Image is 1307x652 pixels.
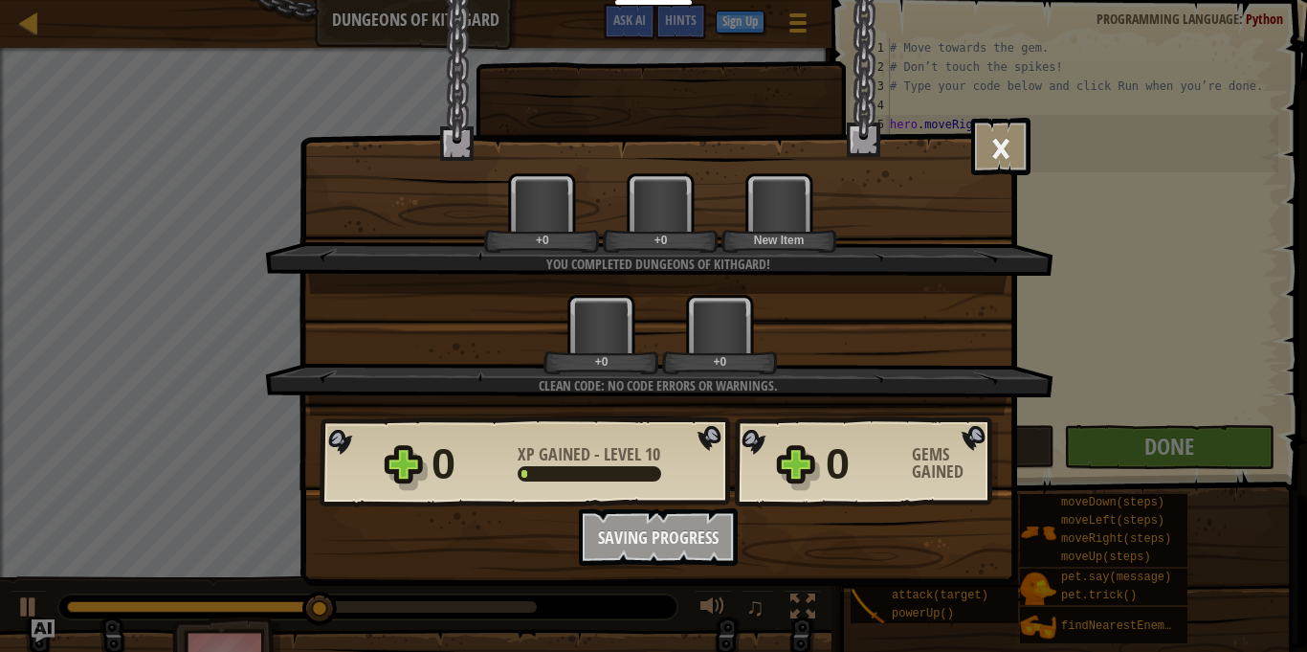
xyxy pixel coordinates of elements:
[518,446,660,463] div: -
[356,255,960,274] div: You completed Dungeons of Kithgard!
[547,354,655,369] div: +0
[912,446,998,481] div: Gems Gained
[645,442,660,466] span: 10
[488,233,596,247] div: +0
[600,442,645,466] span: Level
[666,354,774,369] div: +0
[356,376,960,395] div: Clean code: no code errors or warnings.
[725,233,833,247] div: New Item
[607,233,715,247] div: +0
[826,434,900,495] div: 0
[518,442,594,466] span: XP Gained
[432,434,506,495] div: 0
[971,118,1030,175] button: ×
